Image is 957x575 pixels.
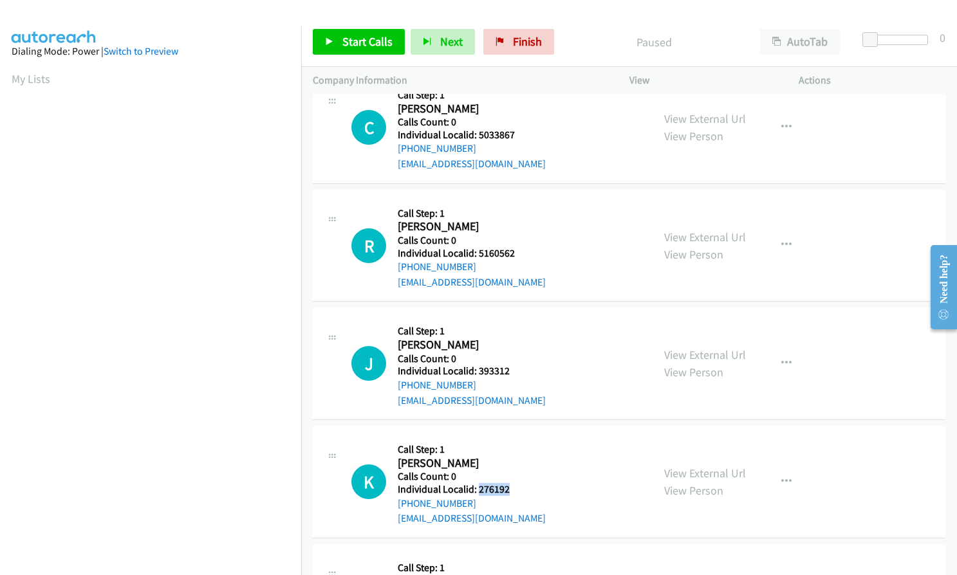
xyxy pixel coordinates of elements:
[760,29,840,55] button: AutoTab
[313,73,606,88] p: Company Information
[398,234,546,247] h5: Calls Count: 0
[664,247,723,262] a: View Person
[398,352,546,365] h5: Calls Count: 0
[342,34,393,49] span: Start Calls
[664,483,723,498] a: View Person
[351,228,386,263] div: The call is yet to be attempted
[12,44,290,59] div: Dialing Mode: Power |
[398,102,546,116] h2: [PERSON_NAME]
[398,219,546,234] h2: [PERSON_NAME]
[351,346,386,381] h1: J
[398,158,546,170] a: [EMAIL_ADDRESS][DOMAIN_NAME]
[398,325,546,338] h5: Call Step: 1
[398,456,546,471] h2: [PERSON_NAME]
[398,142,476,154] a: [PHONE_NUMBER]
[629,73,776,88] p: View
[398,260,476,273] a: [PHONE_NUMBER]
[351,228,386,263] h1: R
[398,443,546,456] h5: Call Step: 1
[571,33,737,51] p: Paused
[440,34,463,49] span: Next
[398,483,546,496] h5: Individual Localid: 276192
[398,129,546,141] h5: Individual Localid: 5033867
[411,29,475,55] button: Next
[398,116,546,129] h5: Calls Count: 0
[398,394,546,406] a: [EMAIL_ADDRESS][DOMAIN_NAME]
[664,111,746,126] a: View External Url
[398,379,476,391] a: [PHONE_NUMBER]
[920,236,957,338] iframe: Resource Center
[104,45,178,57] a: Switch to Preview
[664,129,723,143] a: View Person
[664,365,723,379] a: View Person
[398,497,476,509] a: [PHONE_NUMBER]
[313,29,405,55] a: Start Calls
[351,346,386,381] div: The call is yet to be attempted
[940,29,945,46] div: 0
[398,561,546,574] h5: Call Step: 1
[398,512,546,524] a: [EMAIL_ADDRESS][DOMAIN_NAME]
[351,110,386,145] h1: C
[664,347,746,362] a: View External Url
[398,89,546,102] h5: Call Step: 1
[398,247,546,260] h5: Individual Localid: 5160562
[398,207,546,220] h5: Call Step: 1
[483,29,554,55] a: Finish
[351,464,386,499] div: The call is yet to be attempted
[664,466,746,480] a: View External Url
[869,35,928,45] div: Delay between calls (in seconds)
[513,34,542,49] span: Finish
[664,230,746,244] a: View External Url
[12,71,50,86] a: My Lists
[351,110,386,145] div: The call is yet to be attempted
[398,276,546,288] a: [EMAIL_ADDRESS][DOMAIN_NAME]
[799,73,945,88] p: Actions
[398,338,546,352] h2: [PERSON_NAME]
[398,470,546,483] h5: Calls Count: 0
[351,464,386,499] h1: K
[398,365,546,378] h5: Individual Localid: 393312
